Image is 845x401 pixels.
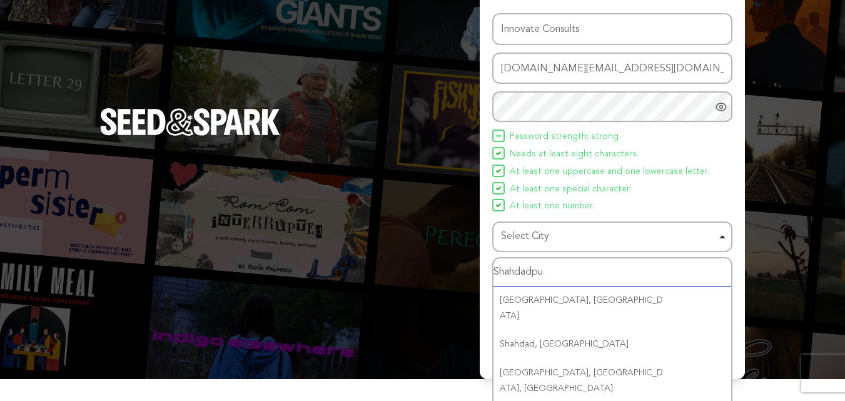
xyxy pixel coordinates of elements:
div: Select City [501,228,716,246]
img: Seed&Spark Logo [100,108,280,136]
a: Seed&Spark Homepage [100,108,280,161]
img: Seed&Spark Icon [496,203,501,208]
span: Password strength: strong [510,129,619,145]
span: Needs at least eight characters. [510,147,639,162]
span: At least one number. [510,199,594,214]
a: Show password as plain text. Warning: this will display your password on the screen. [715,101,727,113]
div: [GEOGRAPHIC_DATA], [GEOGRAPHIC_DATA] [493,287,731,330]
input: Name [492,13,732,45]
img: Seed&Spark Icon [496,133,501,138]
input: Select City [493,258,731,287]
img: Seed&Spark Icon [496,151,501,156]
span: At least one uppercase and one lowercase letter. [510,165,709,180]
img: Seed&Spark Icon [496,168,501,173]
img: Seed&Spark Icon [496,186,501,191]
div: Shahdad, [GEOGRAPHIC_DATA] [493,330,731,358]
span: At least one special character. [510,182,631,197]
input: Email address [492,53,732,84]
